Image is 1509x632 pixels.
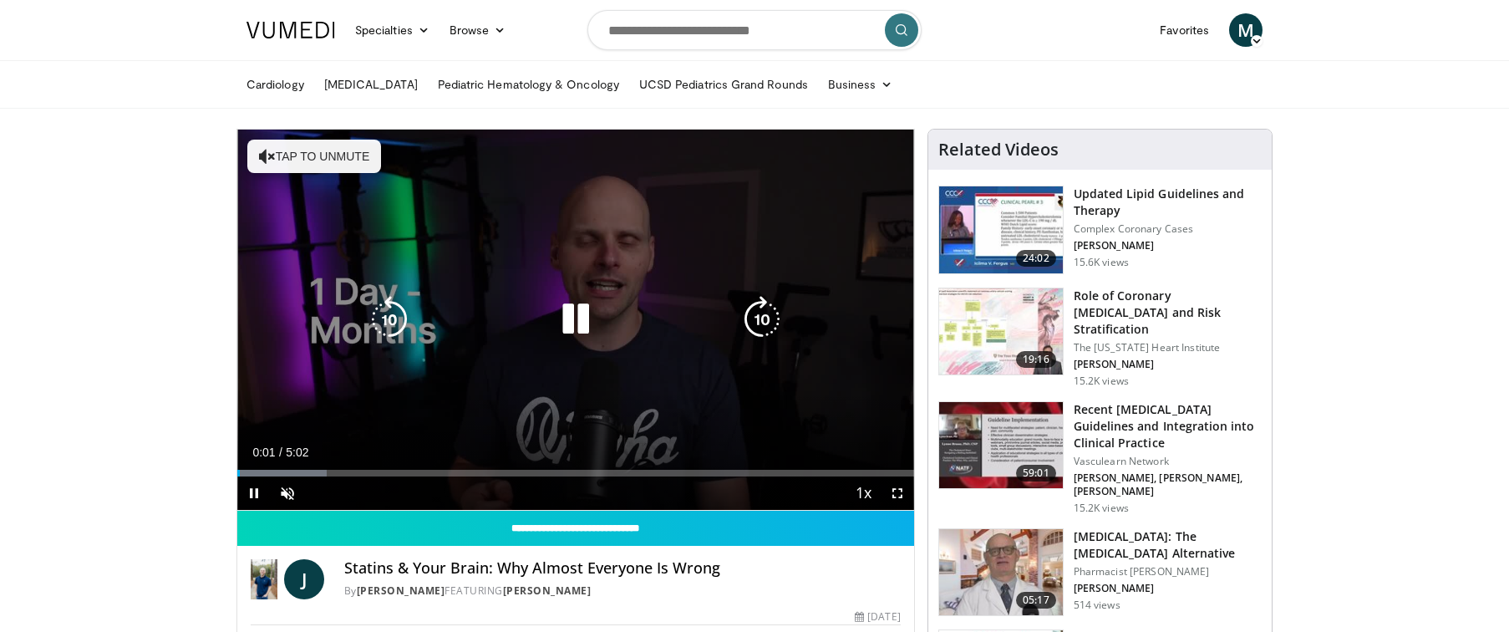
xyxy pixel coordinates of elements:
button: Tap to unmute [247,140,381,173]
span: 0:01 [252,446,275,459]
a: Favorites [1150,13,1219,47]
a: [MEDICAL_DATA] [314,68,428,101]
p: 15.2K views [1074,502,1129,515]
span: / [279,446,282,459]
span: 59:01 [1016,465,1056,482]
h4: Statins & Your Brain: Why Almost Everyone Is Wrong [344,559,901,578]
div: By FEATURING [344,584,901,599]
p: [PERSON_NAME] [1074,582,1262,595]
img: Dr. Jordan Rennicke [251,559,277,599]
h3: Recent [MEDICAL_DATA] Guidelines and Integration into Clinical Practice [1074,401,1262,451]
p: [PERSON_NAME] [1074,358,1262,371]
p: 514 views [1074,599,1120,612]
a: Business [818,68,903,101]
a: 24:02 Updated Lipid Guidelines and Therapy Complex Coronary Cases [PERSON_NAME] 15.6K views [938,186,1262,274]
img: 87825f19-cf4c-4b91-bba1-ce218758c6bb.150x105_q85_crop-smart_upscale.jpg [939,402,1063,489]
span: 19:16 [1016,351,1056,368]
a: Specialties [345,13,439,47]
img: 1efa8c99-7b8a-4ab5-a569-1c219ae7bd2c.150x105_q85_crop-smart_upscale.jpg [939,288,1063,375]
img: ce9609b9-a9bf-4b08-84dd-8eeb8ab29fc6.150x105_q85_crop-smart_upscale.jpg [939,529,1063,616]
p: [PERSON_NAME] [1074,239,1262,252]
a: Cardiology [236,68,314,101]
video-js: Video Player [237,130,914,511]
button: Unmute [271,477,304,510]
button: Playback Rate [847,477,881,510]
a: J [284,559,324,599]
p: 15.2K views [1074,375,1129,388]
img: 77f671eb-9394-4acc-bc78-a9f077f94e00.150x105_q85_crop-smart_upscale.jpg [939,186,1063,273]
a: 19:16 Role of Coronary [MEDICAL_DATA] and Risk Stratification The [US_STATE] Heart Institute [PER... [938,288,1262,388]
a: UCSD Pediatrics Grand Rounds [629,68,818,101]
span: 5:02 [286,446,308,459]
h3: Updated Lipid Guidelines and Therapy [1074,186,1262,219]
a: [PERSON_NAME] [503,584,592,598]
a: Pediatric Hematology & Oncology [428,68,629,101]
a: Browse [439,13,516,47]
button: Fullscreen [881,477,914,510]
h3: Role of Coronary [MEDICAL_DATA] and Risk Stratification [1074,288,1262,338]
a: 05:17 [MEDICAL_DATA]: The [MEDICAL_DATA] Alternative Pharmacist [PERSON_NAME] [PERSON_NAME] 514 v... [938,528,1262,617]
span: 05:17 [1016,592,1056,609]
p: 15.6K views [1074,256,1129,269]
p: The [US_STATE] Heart Institute [1074,341,1262,354]
a: 59:01 Recent [MEDICAL_DATA] Guidelines and Integration into Clinical Practice Vasculearn Network ... [938,401,1262,515]
p: [PERSON_NAME], [PERSON_NAME], [PERSON_NAME] [1074,471,1262,498]
span: 24:02 [1016,250,1056,267]
img: VuMedi Logo [246,22,335,38]
h3: [MEDICAL_DATA]: The [MEDICAL_DATA] Alternative [1074,528,1262,562]
p: Vasculearn Network [1074,455,1262,468]
a: [PERSON_NAME] [357,584,445,598]
div: Progress Bar [237,470,914,477]
div: [DATE] [855,609,900,624]
button: Pause [237,477,271,510]
h4: Related Videos [938,140,1059,160]
p: Pharmacist [PERSON_NAME] [1074,565,1262,578]
p: Complex Coronary Cases [1074,222,1262,236]
input: Search topics, interventions [587,10,922,50]
a: M [1229,13,1263,47]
